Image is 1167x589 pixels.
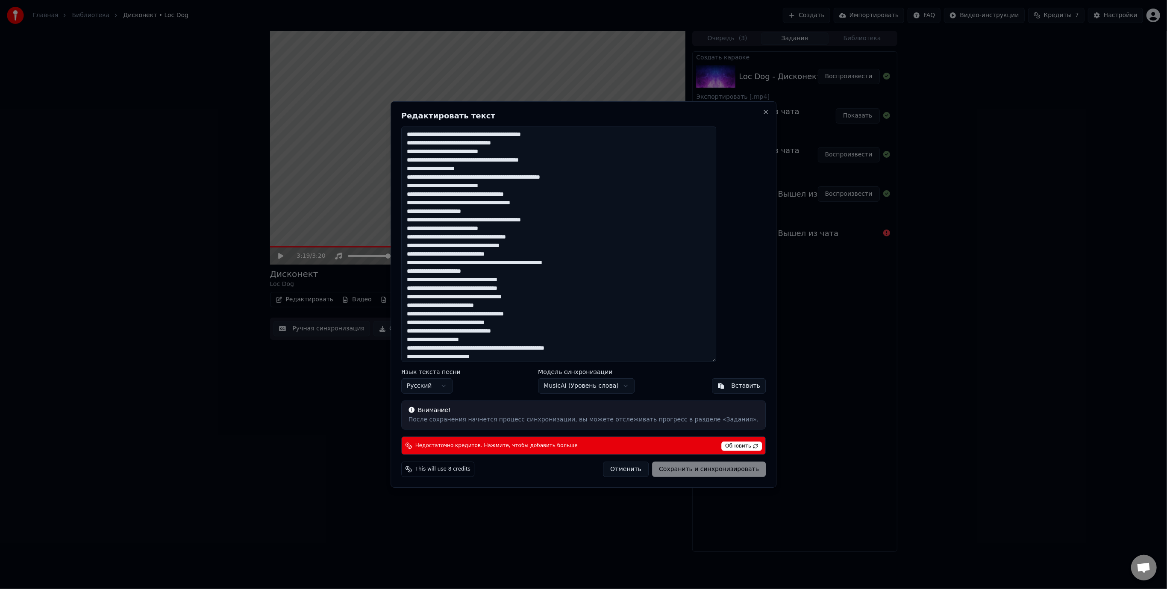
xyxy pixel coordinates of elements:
[409,406,758,415] div: Внимание!
[538,369,635,375] label: Модель синхронизации
[712,378,766,394] button: Вставить
[731,382,760,390] div: Вставить
[415,466,470,473] span: This will use 8 credits
[415,442,578,449] span: Недостаточно кредитов. Нажмите, чтобы добавить больше
[401,112,766,120] h2: Редактировать текст
[603,462,649,477] button: Отменить
[409,415,758,424] div: После сохранения начнется процесс синхронизации, вы можете отслеживать прогресс в разделе «Задания».
[721,442,762,451] span: Обновить
[401,369,461,375] label: Язык текста песни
